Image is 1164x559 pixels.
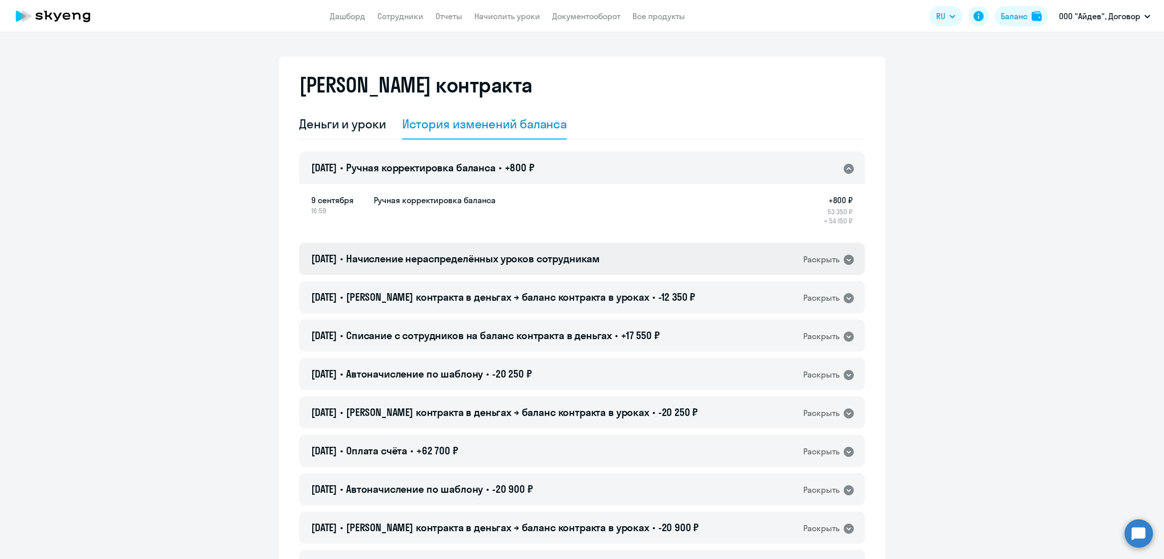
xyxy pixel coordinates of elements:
[621,329,660,342] span: +17 550 ₽
[311,161,337,174] span: [DATE]
[346,521,649,534] span: [PERSON_NAME] контракта в деньгах → баланс контракта в уроках
[995,6,1048,26] button: Балансbalance
[552,11,620,21] a: Документооборот
[1059,10,1140,22] p: ООО "Айдев", Договор
[311,291,337,303] span: [DATE]
[377,11,423,21] a: Сотрудники
[633,11,685,21] a: Все продукты
[492,367,532,380] span: -20 250 ₽
[346,329,612,342] span: Списание с сотрудников на баланс контракта в деньгах
[803,407,840,420] div: Раскрыть
[823,216,853,225] p: → 54 150 ₽
[652,291,655,303] span: •
[492,483,533,495] span: -20 900 ₽
[299,73,532,97] h2: [PERSON_NAME] контракта
[803,292,840,304] div: Раскрыть
[330,11,365,21] a: Дашборд
[340,444,343,457] span: •
[340,483,343,495] span: •
[499,161,502,174] span: •
[505,161,535,174] span: +800 ₽
[340,291,343,303] span: •
[929,6,962,26] button: RU
[1001,10,1028,22] div: Баланс
[340,521,343,534] span: •
[1032,11,1042,21] img: balance
[658,521,699,534] span: -20 900 ₽
[346,252,600,265] span: Начисление нераспределённых уроков сотрудникам
[346,444,407,457] span: Оплата счёта
[803,253,840,266] div: Раскрыть
[340,161,343,174] span: •
[823,207,853,216] p: 53 350 ₽
[658,291,696,303] span: -12 350 ₽
[311,444,337,457] span: [DATE]
[474,11,540,21] a: Начислить уроки
[311,329,337,342] span: [DATE]
[346,483,483,495] span: Автоначисление по шаблону
[652,406,655,418] span: •
[346,406,649,418] span: [PERSON_NAME] контракта в деньгах → баланс контракта в уроках
[340,252,343,265] span: •
[486,483,489,495] span: •
[374,194,496,206] h5: Ручная корректировка баланса
[803,368,840,381] div: Раскрыть
[658,406,698,418] span: -20 250 ₽
[311,194,366,206] span: 9 сентября
[346,291,649,303] span: [PERSON_NAME] контракта в деньгах → баланс контракта в уроках
[803,330,840,343] div: Раскрыть
[803,484,840,496] div: Раскрыть
[346,367,483,380] span: Автоначисление по шаблону
[936,10,945,22] span: RU
[311,206,366,215] span: 16:59
[340,367,343,380] span: •
[346,161,496,174] span: Ручная корректировка баланса
[340,329,343,342] span: •
[299,116,386,132] div: Деньги и уроки
[340,406,343,418] span: •
[311,483,337,495] span: [DATE]
[1054,4,1155,28] button: ООО "Айдев", Договор
[311,252,337,265] span: [DATE]
[311,367,337,380] span: [DATE]
[410,444,413,457] span: •
[803,445,840,458] div: Раскрыть
[311,406,337,418] span: [DATE]
[416,444,458,457] span: +62 700 ₽
[435,11,462,21] a: Отчеты
[652,521,655,534] span: •
[486,367,489,380] span: •
[615,329,618,342] span: •
[803,522,840,535] div: Раскрыть
[311,521,337,534] span: [DATE]
[823,194,853,206] h5: +800 ₽
[402,116,567,132] div: История изменений баланса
